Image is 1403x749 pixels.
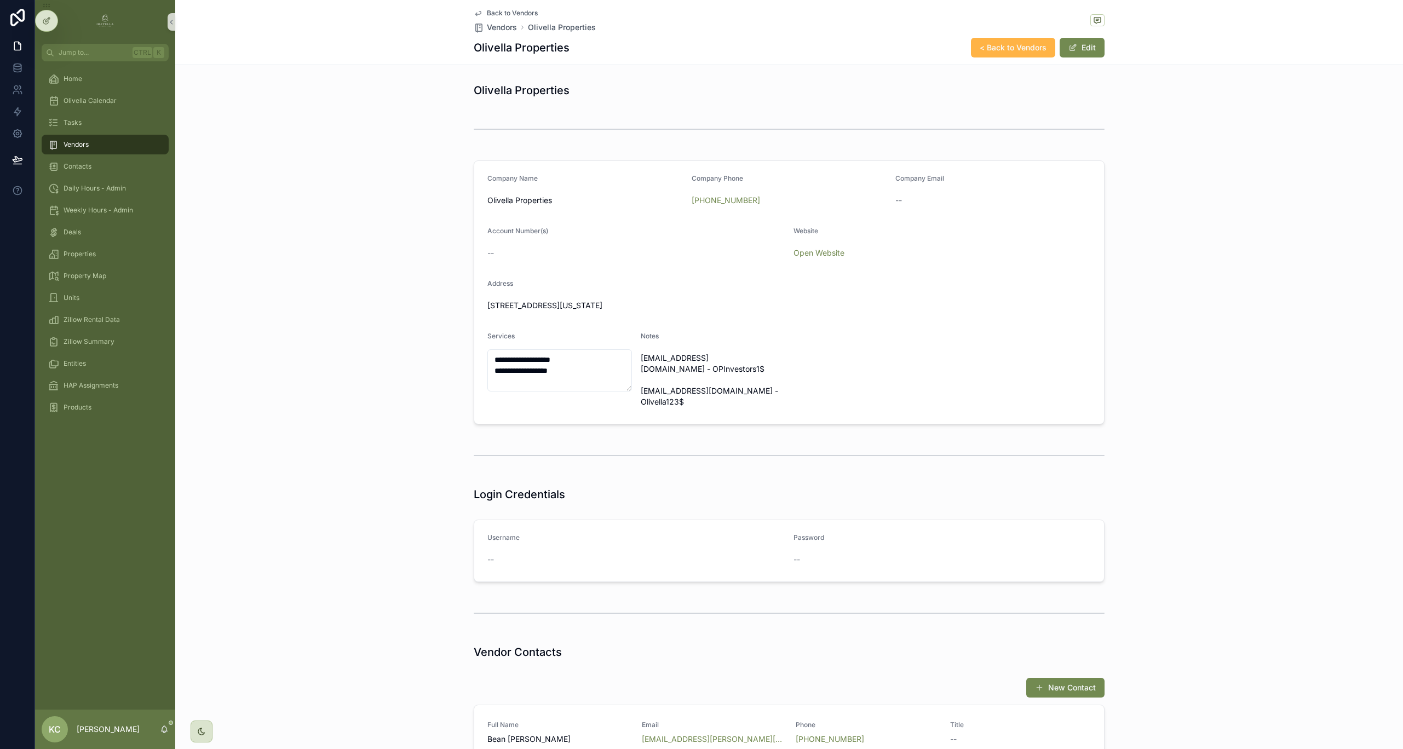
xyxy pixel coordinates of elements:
[59,48,128,57] span: Jump to...
[950,734,957,745] span: --
[64,403,91,412] span: Products
[474,40,570,55] h1: Olivella Properties
[641,353,785,407] span: [EMAIL_ADDRESS][DOMAIN_NAME] - OPInvestors1$ [EMAIL_ADDRESS][DOMAIN_NAME] - Olivella123$
[796,721,937,729] span: Phone
[42,69,169,89] a: Home
[487,554,494,565] span: --
[1060,38,1105,57] button: Edit
[133,47,152,58] span: Ctrl
[971,38,1055,57] button: < Back to Vendors
[487,721,629,729] span: Full Name
[96,13,114,31] img: App logo
[64,118,82,127] span: Tasks
[64,162,91,171] span: Contacts
[42,157,169,176] a: Contacts
[64,184,126,193] span: Daily Hours - Admin
[42,200,169,220] a: Weekly Hours - Admin
[42,244,169,264] a: Properties
[528,22,596,33] a: Olivella Properties
[64,337,114,346] span: Zillow Summary
[487,533,520,541] span: Username
[42,91,169,111] a: Olivella Calendar
[796,734,864,745] a: [PHONE_NUMBER]
[64,293,79,302] span: Units
[474,487,565,502] h1: Login Credentials
[42,266,169,286] a: Property Map
[692,174,743,182] span: Company Phone
[77,724,140,735] p: [PERSON_NAME]
[64,359,86,368] span: Entities
[487,195,683,206] span: Olivella Properties
[64,96,117,105] span: Olivella Calendar
[487,9,538,18] span: Back to Vendors
[642,721,783,729] span: Email
[42,376,169,395] a: HAP Assignments
[42,44,169,61] button: Jump to...CtrlK
[474,644,562,660] h1: Vendor Contacts
[64,381,118,390] span: HAP Assignments
[895,195,902,206] span: --
[42,354,169,373] a: Entities
[1026,678,1105,698] button: New Contact
[49,723,61,736] span: KC
[794,227,818,235] span: Website
[641,332,659,340] span: Notes
[895,174,944,182] span: Company Email
[42,332,169,352] a: Zillow Summary
[487,22,517,33] span: Vendors
[487,227,548,235] span: Account Number(s)
[487,174,538,182] span: Company Name
[64,250,96,258] span: Properties
[794,248,844,257] a: Open Website
[487,300,1091,311] span: [STREET_ADDRESS][US_STATE]
[154,48,163,57] span: K
[692,195,760,206] a: [PHONE_NUMBER]
[794,533,824,541] span: Password
[487,332,515,340] span: Services
[42,310,169,330] a: Zillow Rental Data
[642,734,783,745] a: [EMAIL_ADDRESS][PERSON_NAME][DOMAIN_NAME]
[64,206,133,215] span: Weekly Hours - Admin
[474,83,570,98] h1: Olivella Properties
[980,42,1046,53] span: < Back to Vendors
[794,554,800,565] span: --
[64,315,120,324] span: Zillow Rental Data
[35,61,175,431] div: scrollable content
[474,9,538,18] a: Back to Vendors
[42,113,169,132] a: Tasks
[64,272,106,280] span: Property Map
[64,74,82,83] span: Home
[42,178,169,198] a: Daily Hours - Admin
[487,279,513,287] span: Address
[487,247,494,258] span: --
[42,135,169,154] a: Vendors
[64,228,81,237] span: Deals
[42,397,169,417] a: Products
[487,734,629,745] span: Bean [PERSON_NAME]
[474,22,517,33] a: Vendors
[42,288,169,308] a: Units
[950,721,1091,729] span: Title
[64,140,89,149] span: Vendors
[42,222,169,242] a: Deals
